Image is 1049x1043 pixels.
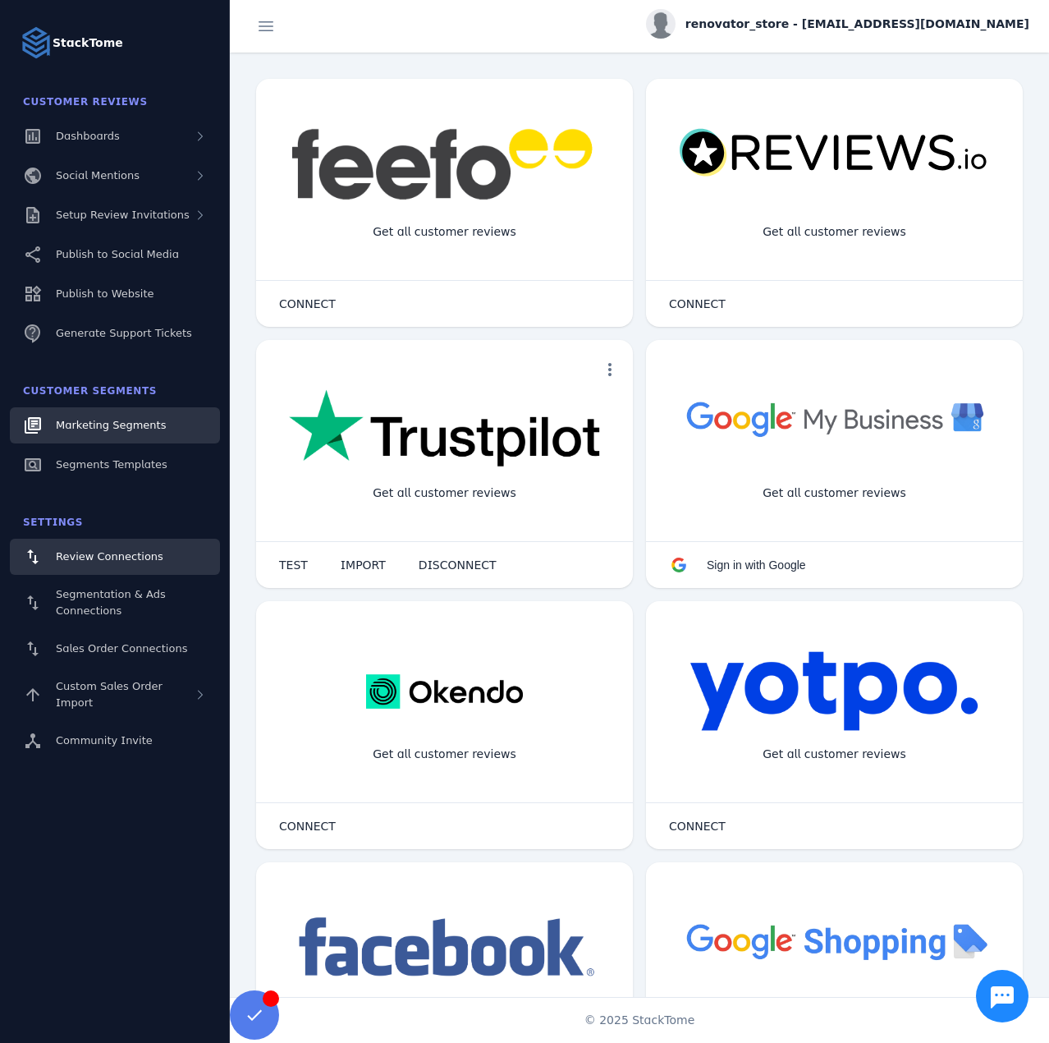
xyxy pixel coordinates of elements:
img: okendo.webp [366,650,523,733]
a: Generate Support Tickets [10,315,220,351]
button: CONNECT [653,287,742,320]
span: Setup Review Invitations [56,209,190,221]
div: Get all customer reviews [749,471,919,515]
img: googleshopping.png [679,912,990,970]
span: Generate Support Tickets [56,327,192,339]
a: Segments Templates [10,447,220,483]
div: Import Products from Google [737,994,931,1037]
img: facebook.png [289,912,600,985]
a: Review Connections [10,539,220,575]
div: Get all customer reviews [360,210,529,254]
button: Sign in with Google [653,549,822,581]
a: Segmentation & Ads Connections [10,578,220,627]
span: Segments Templates [56,458,167,471]
span: IMPORT [341,559,386,571]
div: Get all customer reviews [360,733,529,776]
span: Review Connections [56,550,163,563]
span: Dashboards [56,130,120,142]
span: Sign in with Google [707,558,806,572]
span: Customer Reviews [23,96,148,108]
div: Get all customer reviews [749,733,919,776]
button: DISCONNECT [402,549,513,581]
img: profile.jpg [646,9,676,39]
a: Publish to Social Media [10,237,220,273]
strong: StackTome [53,34,123,52]
span: Marketing Segments [56,419,166,431]
img: Logo image [20,26,53,59]
button: TEST [263,549,324,581]
a: Sales Order Connections [10,631,220,667]
span: Sales Order Connections [56,642,187,655]
img: feefo.png [289,128,600,200]
button: renovator_store - [EMAIL_ADDRESS][DOMAIN_NAME] [646,9,1029,39]
a: Marketing Segments [10,407,220,443]
div: Get all customer reviews [360,471,529,515]
img: googlebusiness.png [679,389,990,448]
span: Custom Sales Order Import [56,680,163,709]
span: CONNECT [669,298,726,310]
button: CONNECT [263,287,352,320]
span: Settings [23,517,83,528]
div: Get all customer reviews [749,210,919,254]
span: DISCONNECT [419,559,497,571]
img: yotpo.png [689,650,979,733]
span: Publish to Social Media [56,248,179,260]
span: CONNECT [669,820,726,832]
span: CONNECT [279,820,336,832]
img: trustpilot.png [289,389,600,470]
span: TEST [279,559,308,571]
button: CONNECT [653,810,742,843]
span: © 2025 StackTome [584,1012,695,1029]
span: CONNECT [279,298,336,310]
span: Social Mentions [56,169,140,181]
button: CONNECT [263,810,352,843]
span: Segmentation & Ads Connections [56,588,166,617]
span: renovator_store - [EMAIL_ADDRESS][DOMAIN_NAME] [685,16,1029,33]
a: Community Invite [10,723,220,759]
img: reviewsio.svg [679,128,990,178]
button: more [593,353,626,386]
span: Community Invite [56,734,153,747]
button: IMPORT [324,549,402,581]
span: Customer Segments [23,385,157,397]
a: Publish to Website [10,276,220,312]
span: Publish to Website [56,287,153,300]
